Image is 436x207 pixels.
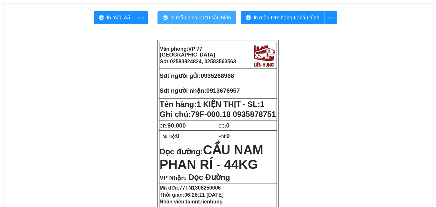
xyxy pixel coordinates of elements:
button: printerIn mẫu A5 [94,11,135,24]
span: 0 [226,122,229,129]
span: 1 [260,100,264,109]
strong: Tên hàng: [160,100,265,109]
img: logo [252,43,276,67]
strong: Sđt người nhận: [160,87,207,94]
strong: Dọc đường: [160,147,263,171]
span: 1 KIỆN THỊT - SL: [197,100,264,109]
span: Phí: [218,134,230,139]
span: Dọc Đường [188,173,230,181]
span: printer [163,15,168,21]
span: 79F-000.18 0935878751 [191,110,276,119]
button: printerIn mẫu tem hàng tự cấu hình [241,11,325,24]
span: more [325,14,337,22]
span: Ghi chú: [160,110,276,119]
span: 0935268968 [201,72,234,79]
span: printer [246,15,251,21]
strong: Văn phòng: [160,46,215,57]
strong: Thời gian: [160,192,224,198]
span: 02583824824, 02583563563 [170,59,236,64]
span: In mẫu biên lai tự cấu hình [170,14,231,22]
span: In mẫu tem hàng tự cấu hình [254,14,319,22]
span: lamnt.lienhung [186,199,223,204]
span: printer [99,15,104,21]
span: 0 [226,132,229,139]
strong: Sđt: [160,59,236,64]
span: VP 77 [GEOGRAPHIC_DATA] [160,46,215,57]
strong: Mã đơn: [160,185,221,191]
span: In mẫu A5 [107,14,130,22]
span: 0 [176,132,179,139]
span: more [135,14,147,22]
span: CẦU NAM PHAN RÍ - 44KG [160,143,263,171]
span: 90.000 [167,122,186,129]
button: more [135,11,148,24]
span: VP Nhận: [160,174,187,181]
span: 06:28:11 [DATE] [184,192,224,198]
span: 0913676957 [206,87,240,94]
span: 77TN1308250006 [179,185,221,191]
button: more [324,11,337,24]
span: Thu Hộ: [160,134,179,139]
strong: Sđt người gửi: [160,72,201,79]
span: CC: [218,123,230,129]
strong: Nhân viên: [160,199,223,204]
button: printerIn mẫu biên lai tự cấu hình [157,11,236,24]
span: CR: [160,123,186,129]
